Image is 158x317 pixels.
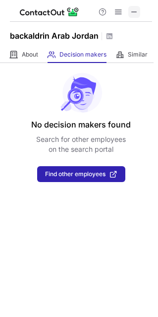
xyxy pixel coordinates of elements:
[128,51,148,59] span: Similar
[36,134,126,154] p: Search for other employees on the search portal
[10,30,99,42] h1: backaldrin Arab Jordan
[59,51,106,59] span: Decision makers
[22,51,38,59] span: About
[20,6,79,18] img: ContactOut v5.3.10
[60,73,103,113] img: No leads found
[45,171,105,178] span: Find other employees
[37,166,125,182] button: Find other employees
[31,119,131,130] header: No decision makers found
